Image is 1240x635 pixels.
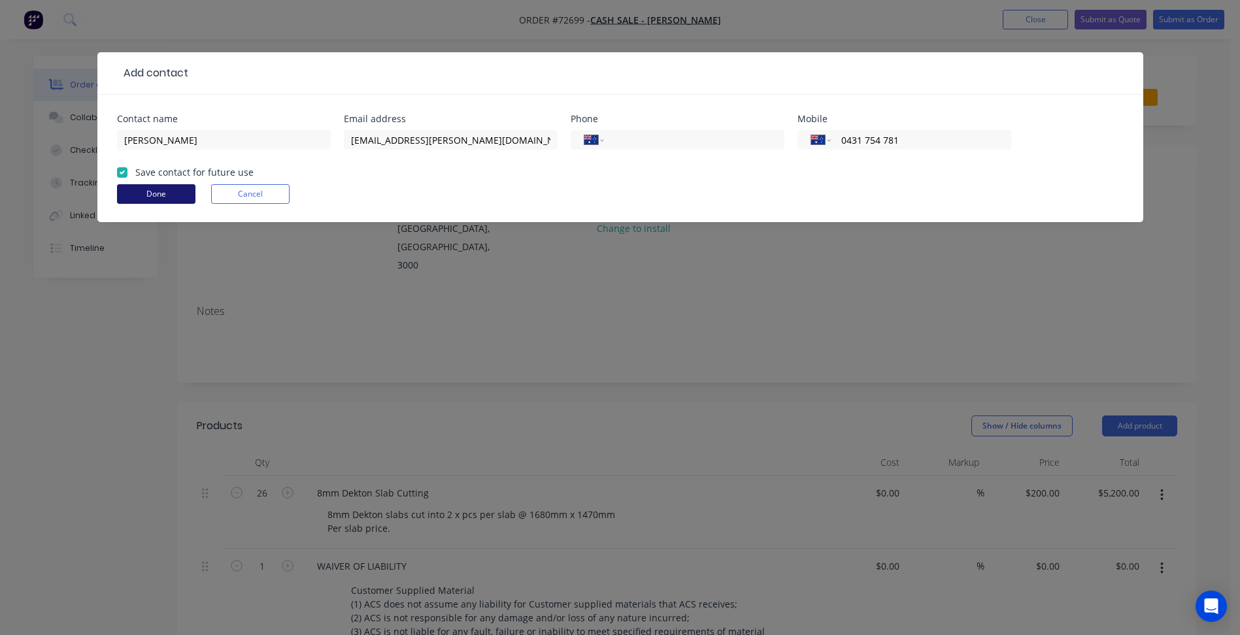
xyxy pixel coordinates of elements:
div: Open Intercom Messenger [1196,591,1227,622]
div: Mobile [797,114,1011,123]
div: Email address [344,114,558,123]
label: Save contact for future use [135,165,254,179]
div: Phone [571,114,784,123]
div: Contact name [117,114,331,123]
button: Done [117,184,195,204]
div: Add contact [117,65,188,81]
button: Cancel [211,184,290,204]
